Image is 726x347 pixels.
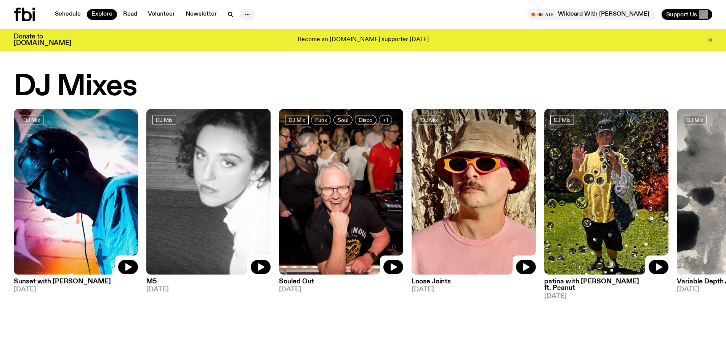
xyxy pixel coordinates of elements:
p: Become an [DOMAIN_NAME] supporter [DATE] [298,37,429,43]
a: Schedule [50,9,85,20]
h3: M5 [146,278,271,285]
a: M5[DATE] [146,275,271,293]
span: DJ Mix [156,117,173,123]
h2: DJ Mixes [14,72,137,101]
a: DJ Mix [152,115,176,125]
a: Newsletter [181,9,221,20]
h3: Sunset with [PERSON_NAME] [14,278,138,285]
h3: Souled Out [279,278,403,285]
a: DJ Mix [550,115,574,125]
span: Soul [338,117,348,123]
a: Souled Out[DATE] [279,275,403,293]
span: [DATE] [279,286,403,293]
a: DJ Mix [20,115,43,125]
span: [DATE] [146,286,271,293]
span: [DATE] [544,293,668,299]
span: DJ Mix [288,117,305,123]
a: Explore [87,9,117,20]
h3: patina with [PERSON_NAME] ft. Peanut [544,278,668,291]
span: Disco [359,117,372,123]
span: DJ Mix [421,117,438,123]
a: DJ Mix [683,115,707,125]
img: A black and white photo of Lilly wearing a white blouse and looking up at the camera. [146,109,271,275]
button: Support Us [662,9,712,20]
span: DJ Mix [686,117,703,123]
h3: Loose Joints [412,278,536,285]
span: Funk [315,117,327,123]
a: DJ Mix [285,115,309,125]
a: Soul [333,115,353,125]
a: Funk [311,115,331,125]
a: Sunset with [PERSON_NAME][DATE] [14,275,138,293]
a: patina with [PERSON_NAME] ft. Peanut[DATE] [544,275,668,299]
a: Read [119,9,142,20]
button: +1 [379,115,392,125]
span: [DATE] [14,286,138,293]
span: [DATE] [412,286,536,293]
img: Tyson stands in front of a paperbark tree wearing orange sunglasses, a suede bucket hat and a pin... [412,109,536,275]
h3: Donate to [DOMAIN_NAME] [14,34,71,46]
a: Volunteer [143,9,179,20]
a: DJ Mix [418,115,441,125]
button: On AirWildcard With [PERSON_NAME] [527,9,655,20]
a: Loose Joints[DATE] [412,275,536,293]
span: Support Us [666,11,697,18]
span: +1 [383,117,388,123]
a: Disco [355,115,377,125]
span: DJ Mix [23,117,40,123]
span: DJ Mix [554,117,571,123]
img: Simon Caldwell stands side on, looking downwards. He has headphones on. Behind him is a brightly ... [14,109,138,275]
